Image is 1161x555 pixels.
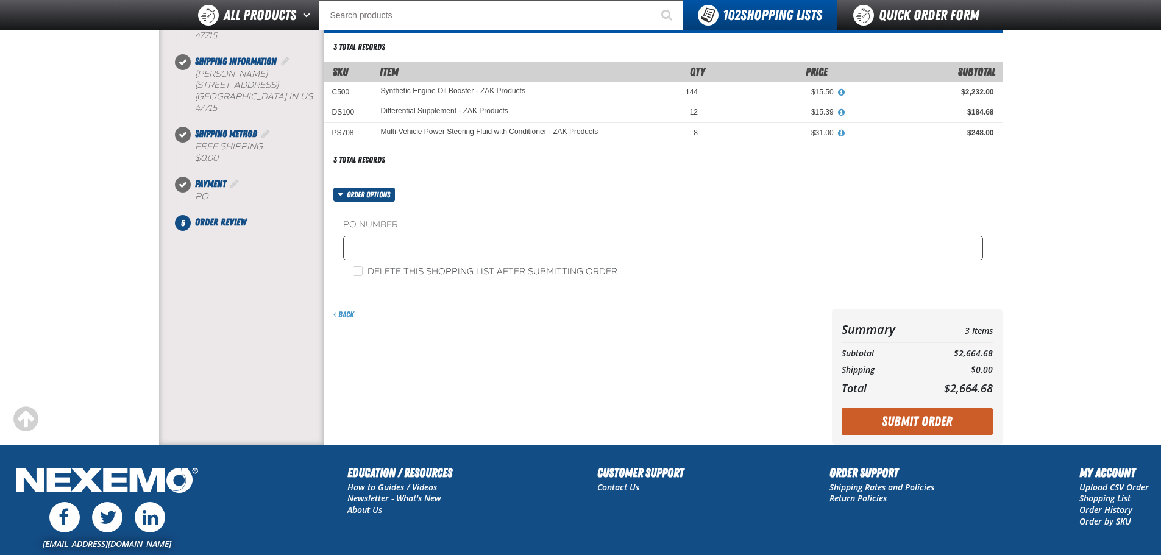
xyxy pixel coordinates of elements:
[333,154,385,166] div: 3 total records
[829,464,934,482] h2: Order Support
[224,4,296,26] span: All Products
[958,65,995,78] span: Subtotal
[12,406,39,433] div: Scroll to the top
[300,91,313,102] span: US
[347,464,452,482] h2: Education / Resources
[1079,464,1149,482] h2: My Account
[1079,492,1131,504] a: Shopping List
[381,128,598,136] a: Multi-Vehicle Power Steering Fluid with Conditioner - ZAK Products
[289,91,298,102] span: IN
[829,481,934,493] a: Shipping Rates and Policies
[829,492,887,504] a: Return Policies
[381,87,525,96] a: Synthetic Engine Oil Booster - ZAK Products
[944,381,993,395] span: $2,664.68
[183,177,324,215] li: Payment. Step 4 of 5. Completed
[842,378,921,398] th: Total
[597,481,639,493] a: Contact Us
[195,128,257,140] span: Shipping Method
[806,65,828,78] span: Price
[333,309,354,319] a: Back
[347,492,441,504] a: Newsletter - What's New
[851,107,994,117] div: $184.68
[842,408,993,435] button: Submit Order
[195,30,217,41] bdo: 47715
[380,65,399,78] span: Item
[333,65,348,78] a: SKU
[229,178,241,189] a: Edit Payment
[920,362,992,378] td: $0.00
[353,266,363,276] input: Delete this shopping list after submitting order
[279,55,291,67] a: Edit Shipping Information
[333,188,396,202] button: Order options
[195,103,217,113] bdo: 47715
[920,319,992,340] td: 3 Items
[851,87,994,97] div: $2,232.00
[715,128,834,138] div: $31.00
[353,266,617,278] label: Delete this shopping list after submitting order
[343,219,983,231] label: PO Number
[347,188,395,202] span: Order options
[195,178,226,189] span: Payment
[723,7,822,24] span: Shopping Lists
[195,91,286,102] span: [GEOGRAPHIC_DATA]
[690,65,705,78] span: Qty
[686,88,698,96] span: 144
[723,7,740,24] strong: 102
[195,141,324,164] div: Free Shipping:
[195,191,324,203] div: P.O.
[834,128,850,139] button: View All Prices for Multi-Vehicle Power Steering Fluid with Conditioner - ZAK Products
[183,215,324,230] li: Order Review. Step 5 of 5. Not Completed
[43,538,171,550] a: [EMAIL_ADDRESS][DOMAIN_NAME]
[324,82,372,102] td: C500
[1079,515,1131,527] a: Order by SKU
[195,216,246,228] span: Order Review
[195,55,277,67] span: Shipping Information
[260,128,272,140] a: Edit Shipping Method
[183,54,324,127] li: Shipping Information. Step 2 of 5. Completed
[12,464,202,500] img: Nexemo Logo
[834,87,850,98] button: View All Prices for Synthetic Engine Oil Booster - ZAK Products
[834,107,850,118] button: View All Prices for Differential Supplement - ZAK Products
[175,215,191,231] span: 5
[694,129,698,137] span: 8
[1079,481,1149,493] a: Upload CSV Order
[333,41,385,53] div: 3 total records
[597,464,684,482] h2: Customer Support
[920,345,992,362] td: $2,664.68
[183,127,324,177] li: Shipping Method. Step 3 of 5. Completed
[195,80,279,90] span: [STREET_ADDRESS]
[851,128,994,138] div: $248.00
[842,345,921,362] th: Subtotal
[195,153,218,163] strong: $0.00
[842,319,921,340] th: Summary
[324,122,372,143] td: PS708
[842,362,921,378] th: Shipping
[715,87,834,97] div: $15.50
[715,107,834,117] div: $15.39
[195,69,268,79] span: [PERSON_NAME]
[1079,504,1132,515] a: Order History
[381,107,508,116] a: Differential Supplement - ZAK Products
[347,504,382,515] a: About Us
[690,108,698,116] span: 12
[347,481,437,493] a: How to Guides / Videos
[324,102,372,122] td: DS100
